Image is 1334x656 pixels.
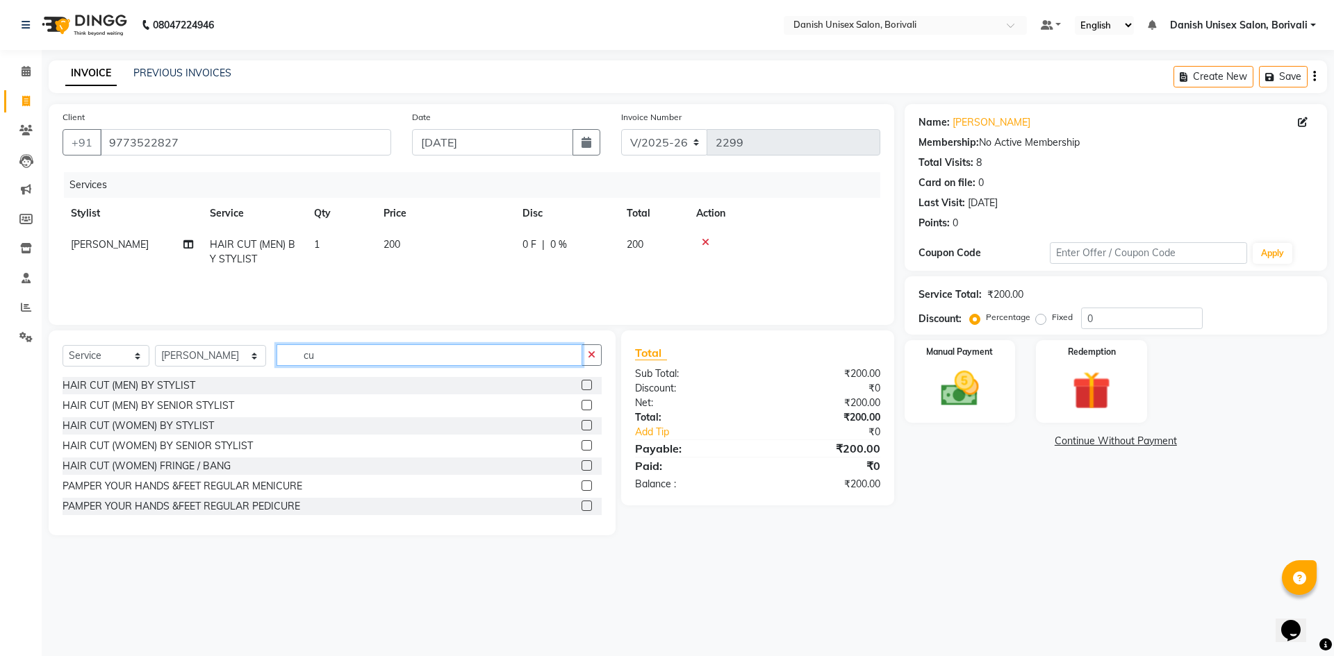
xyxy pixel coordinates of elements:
div: No Active Membership [919,135,1313,150]
span: Total [635,346,667,360]
label: Redemption [1068,346,1116,358]
th: Qty [306,198,375,229]
th: Stylist [63,198,201,229]
input: Search or Scan [277,344,582,366]
label: Percentage [986,311,1030,323]
div: Discount: [919,312,962,326]
th: Price [375,198,514,229]
div: Paid: [625,457,757,474]
iframe: chat widget [1276,600,1320,642]
th: Action [688,198,880,229]
button: Save [1259,66,1308,87]
span: | [542,237,545,252]
span: Danish Unisex Salon, Borivali [1170,18,1308,33]
a: Continue Without Payment [907,434,1324,448]
div: Services [64,172,891,198]
span: 200 [627,238,643,251]
span: 0 F [522,237,536,252]
a: Add Tip [625,425,780,439]
label: Manual Payment [926,346,993,358]
th: Total [618,198,688,229]
div: ₹0 [757,457,890,474]
label: Fixed [1052,311,1073,323]
div: ₹200.00 [987,287,1023,302]
div: Card on file: [919,176,975,190]
div: ₹0 [757,381,890,396]
div: ₹0 [780,425,890,439]
span: [PERSON_NAME] [71,238,149,251]
div: Sub Total: [625,367,757,381]
button: +91 [63,129,101,155]
input: Enter Offer / Coupon Code [1050,242,1247,264]
div: Total Visits: [919,155,973,170]
a: PREVIOUS INVOICES [133,67,231,79]
div: Name: [919,115,950,130]
div: HAIR CUT (MEN) BY SENIOR STYLIST [63,398,234,413]
div: Balance : [625,477,757,491]
div: HAIR CUT (WOMEN) FRINGE / BANG [63,459,231,473]
div: ₹200.00 [757,396,890,410]
div: Total: [625,410,757,425]
span: 0 % [550,237,567,252]
b: 08047224946 [153,6,214,44]
div: HAIR CUT (WOMEN) BY SENIOR STYLIST [63,439,253,453]
div: Last Visit: [919,196,965,210]
div: ₹200.00 [757,367,890,381]
div: Points: [919,216,950,230]
div: PAMPER YOUR HANDS &FEET REGULAR PEDICURE [63,499,300,514]
div: Coupon Code [919,246,1050,260]
div: HAIR CUT (WOMEN) BY STYLIST [63,419,214,433]
div: Membership: [919,135,979,150]
a: [PERSON_NAME] [953,115,1030,130]
div: HAIR CUT (MEN) BY STYLIST [63,378,195,393]
a: INVOICE [65,61,117,86]
div: ₹200.00 [757,410,890,425]
div: Payable: [625,440,757,457]
div: Discount: [625,381,757,396]
div: Service Total: [919,287,982,302]
button: Create New [1174,66,1253,87]
span: HAIR CUT (MEN) BY STYLIST [210,238,295,265]
button: Apply [1253,243,1292,264]
th: Service [201,198,306,229]
div: ₹200.00 [757,477,890,491]
label: Client [63,111,85,124]
img: logo [35,6,131,44]
span: 1 [314,238,320,251]
th: Disc [514,198,618,229]
div: [DATE] [968,196,998,210]
div: 0 [953,216,958,230]
img: _gift.svg [1060,367,1123,414]
div: 0 [978,176,984,190]
span: 200 [384,238,400,251]
label: Date [412,111,431,124]
input: Search by Name/Mobile/Email/Code [100,129,391,155]
img: _cash.svg [929,367,991,411]
div: ₹200.00 [757,440,890,457]
div: Net: [625,396,757,410]
div: PAMPER YOUR HANDS &FEET REGULAR MENICURE [63,479,302,494]
div: 8 [976,155,982,170]
label: Invoice Number [621,111,682,124]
